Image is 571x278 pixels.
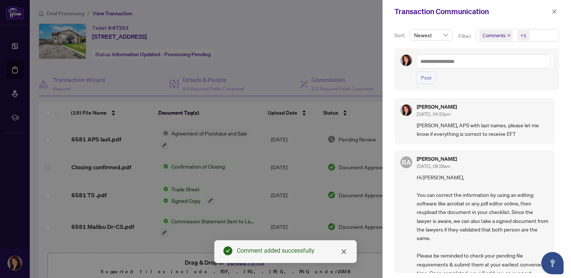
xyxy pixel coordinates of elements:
[223,246,232,255] span: check-circle
[237,246,348,255] div: Comment added successfully
[394,6,549,17] div: Transaction Communication
[541,252,564,274] button: Open asap
[417,121,549,138] span: [PERSON_NAME], APS with last names. please let me know if everything is correct to receive EFT
[401,55,412,66] img: Profile Icon
[552,9,557,14] span: close
[417,163,450,169] span: [DATE], 08:28am
[394,31,407,39] p: Sort:
[340,247,348,256] a: Close
[402,157,411,167] span: RA
[401,105,412,116] img: Profile Icon
[507,33,511,37] span: close
[341,249,347,255] span: close
[483,32,506,39] span: Comments
[417,111,451,117] span: [DATE], 04:23pm
[520,32,526,39] div: +1
[458,32,472,40] p: Filter:
[414,29,448,41] span: Newest
[416,71,436,84] button: Post
[479,30,513,41] span: Comments
[417,156,457,162] h5: [PERSON_NAME]
[417,104,457,109] h5: [PERSON_NAME]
